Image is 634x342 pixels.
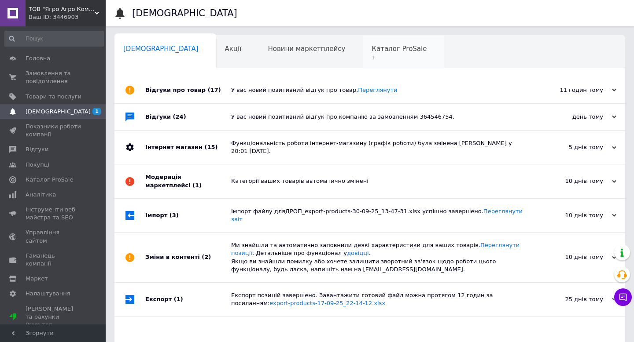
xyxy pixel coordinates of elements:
[202,254,211,260] span: (2)
[145,233,231,282] div: Зміни в контенті
[528,295,616,303] div: 25 днів тому
[123,45,199,53] span: [DEMOGRAPHIC_DATA]
[26,176,73,184] span: Каталог ProSale
[528,211,616,219] div: 10 днів тому
[26,146,48,153] span: Відгуки
[208,87,221,93] span: (17)
[26,321,81,329] div: Prom топ
[528,253,616,261] div: 10 днів тому
[231,207,528,223] div: Імпорт файлу дляДРОП_export-products-30-09-25_13-47-31.xlsx успішно завершено.
[372,55,427,61] span: 1
[372,45,427,53] span: Каталог ProSale
[528,113,616,121] div: день тому
[145,131,231,164] div: Інтернет магазин
[528,143,616,151] div: 5 днів тому
[145,104,231,130] div: Відгуки
[231,86,528,94] div: У вас новий позитивний відгук про товар.
[231,113,528,121] div: У вас новий позитивний відгук про компанію за замовленням 364546754.
[145,199,231,232] div: Імпорт
[92,108,101,115] span: 1
[26,206,81,222] span: Інструменти веб-майстра та SEO
[26,123,81,138] span: Показники роботи компанії
[268,45,345,53] span: Новини маркетплейсу
[26,161,49,169] span: Покупці
[347,250,369,256] a: довідці
[231,208,523,222] a: Переглянути звіт
[26,93,81,101] span: Товари та послуги
[26,290,70,298] span: Налаштування
[174,296,183,302] span: (1)
[204,144,217,150] span: (15)
[358,87,397,93] a: Переглянути
[192,182,202,189] span: (1)
[231,241,528,273] div: Ми знайшли та автоматично заповнили деякі характеристики для ваших товарів. . Детальніше про функ...
[145,283,231,316] div: Експорт
[614,288,632,306] button: Чат з покупцем
[29,5,95,13] span: ТОВ "Ягро Агро Компанія"
[528,86,616,94] div: 11 годин тому
[26,55,50,62] span: Головна
[29,13,106,21] div: Ваш ID: 3446903
[145,164,231,198] div: Модерація маркетплейсі
[26,275,48,283] span: Маркет
[26,191,56,199] span: Аналітика
[26,108,91,116] span: [DEMOGRAPHIC_DATA]
[173,113,186,120] span: (24)
[231,139,528,155] div: Функціональність роботи інтернет-магазину (графік роботи) була змінена [PERSON_NAME] у 20:01 [DATE].
[26,305,81,329] span: [PERSON_NAME] та рахунки
[26,252,81,268] span: Гаманець компанії
[528,177,616,185] div: 10 днів тому
[26,229,81,244] span: Управління сайтом
[231,291,528,307] div: Експорт позицій завершено. Завантажити готовий файл можна протягом 12 годин за посиланням:
[132,8,237,18] h1: [DEMOGRAPHIC_DATA]
[170,212,179,218] span: (3)
[4,31,104,47] input: Пошук
[26,69,81,85] span: Замовлення та повідомлення
[225,45,242,53] span: Акції
[269,300,385,306] a: export-products-17-09-25_22-14-12.xlsx
[145,77,231,103] div: Відгуки про товар
[231,177,528,185] div: Категорії ваших товарів автоматично змінені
